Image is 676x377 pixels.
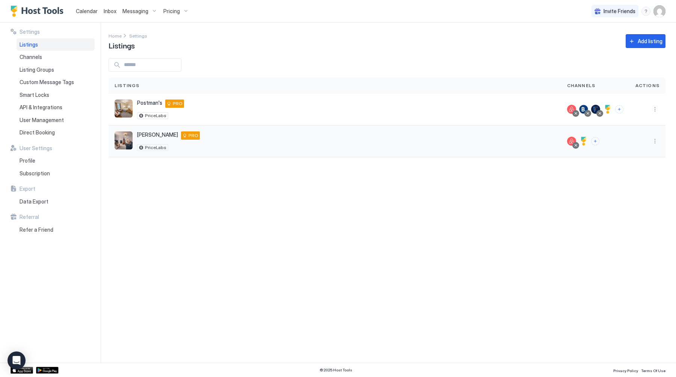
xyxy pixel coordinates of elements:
div: listing image [115,100,133,118]
a: Home [109,32,122,39]
a: Direct Booking [17,126,95,139]
button: Connect channels [615,105,623,113]
span: Direct Booking [20,129,55,136]
span: Listings [109,39,135,51]
button: More options [650,137,659,146]
a: Listings [17,38,95,51]
span: Home [109,33,122,39]
a: API & Integrations [17,101,95,114]
button: Connect channels [591,137,599,145]
a: Listing Groups [17,63,95,76]
a: Channels [17,51,95,63]
button: Add listing [626,34,665,48]
span: Listing Groups [20,66,54,73]
span: Settings [20,29,40,35]
a: App Store [11,367,33,374]
div: menu [650,137,659,146]
span: Subscription [20,170,50,177]
a: Host Tools Logo [11,6,67,17]
div: Open Intercom Messenger [8,351,26,369]
span: Custom Message Tags [20,79,74,86]
a: Terms Of Use [641,366,665,374]
span: Data Export [20,198,48,205]
a: Privacy Policy [613,366,638,374]
a: Google Play Store [36,367,59,374]
span: Channels [20,54,42,60]
span: Export [20,185,35,192]
a: Subscription [17,167,95,180]
a: Settings [129,32,147,39]
span: Referral [20,214,39,220]
span: User Management [20,117,64,124]
a: Smart Locks [17,89,95,101]
span: © 2025 Host Tools [320,368,352,372]
span: Privacy Policy [613,368,638,373]
span: [PERSON_NAME] [137,131,178,138]
div: Breadcrumb [129,32,147,39]
span: Channels [567,82,596,89]
button: More options [650,105,659,114]
input: Input Field [121,59,181,71]
span: PRO [173,100,183,107]
a: User Management [17,114,95,127]
a: Inbox [104,7,116,15]
span: Listings [20,41,38,48]
span: User Settings [20,145,52,152]
span: Listings [115,82,140,89]
div: Add listing [638,37,662,45]
div: listing image [115,131,133,149]
div: User profile [653,5,665,17]
span: Terms Of Use [641,368,665,373]
span: Messaging [122,8,148,15]
span: Inbox [104,8,116,14]
span: Postman's [137,100,162,106]
span: Smart Locks [20,92,49,98]
a: Data Export [17,195,95,208]
span: Calendar [76,8,98,14]
span: Actions [635,82,659,89]
a: Calendar [76,7,98,15]
span: Profile [20,157,35,164]
span: Pricing [163,8,180,15]
span: Invite Friends [604,8,635,15]
a: Refer a Friend [17,223,95,236]
span: Refer a Friend [20,226,53,233]
div: menu [641,7,650,16]
span: API & Integrations [20,104,62,111]
span: Settings [129,33,147,39]
a: Profile [17,154,95,167]
div: Breadcrumb [109,32,122,39]
div: menu [650,105,659,114]
span: PRO [189,132,198,139]
a: Custom Message Tags [17,76,95,89]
